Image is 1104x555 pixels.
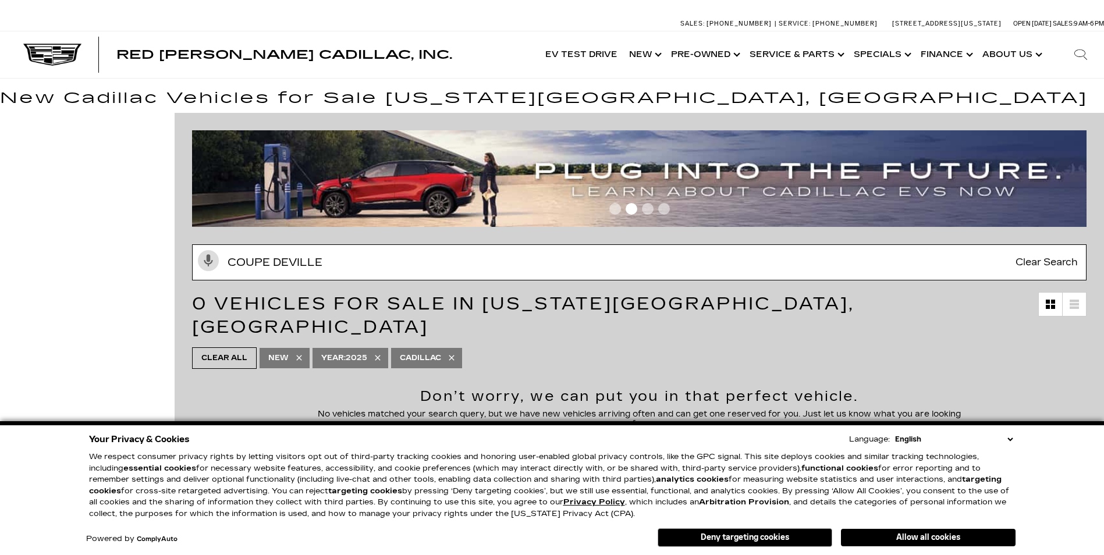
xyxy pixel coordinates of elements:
span: Your Privacy & Cookies [89,431,190,447]
h2: Don’t worry, we can put you in that perfect vehicle. [312,389,967,403]
span: Go to slide 2 [626,203,637,215]
a: Finance [915,31,977,78]
a: Service: [PHONE_NUMBER] [775,20,881,27]
strong: analytics cookies [656,475,729,484]
a: Pre-Owned [665,31,744,78]
div: Powered by [86,535,178,543]
a: Grid View [1039,293,1062,316]
img: ev-blog-post-banners4 [192,130,1095,227]
span: New [268,351,289,365]
span: Clear Search [1010,245,1084,280]
span: Go to slide 3 [642,203,654,215]
span: Clear All [201,351,247,365]
a: New [623,31,665,78]
a: EV Test Drive [539,31,623,78]
span: Cadillac [400,351,441,365]
a: Red [PERSON_NAME] Cadillac, Inc. [116,49,452,61]
span: Year : [321,354,346,362]
a: ComplyAuto [137,536,178,543]
strong: functional cookies [801,464,878,473]
strong: targeting cookies [89,475,1002,496]
span: 0 Vehicles for Sale in [US_STATE][GEOGRAPHIC_DATA], [GEOGRAPHIC_DATA] [192,293,854,337]
a: [STREET_ADDRESS][US_STATE] [892,20,1002,27]
span: Sales: [1053,20,1074,27]
img: Cadillac Dark Logo with Cadillac White Text [23,44,81,66]
span: Red [PERSON_NAME] Cadillac, Inc. [116,48,452,62]
svg: Click to toggle on voice search [198,250,219,271]
span: [PHONE_NUMBER] [812,20,878,27]
strong: targeting cookies [328,486,402,496]
div: Language: [849,436,890,443]
span: [PHONE_NUMBER] [707,20,772,27]
strong: essential cookies [123,464,196,473]
strong: Arbitration Provision [699,497,789,507]
span: Go to slide 4 [658,203,670,215]
a: Specials [848,31,915,78]
div: Search [1057,31,1104,78]
a: Sales: [PHONE_NUMBER] [680,20,775,27]
input: Search Inventory [192,244,1087,280]
p: No vehicles matched your search query, but we have new vehicles arriving often and can get one re... [312,409,967,429]
span: Sales: [680,20,705,27]
span: Go to slide 1 [609,203,621,215]
select: Language Select [892,433,1016,445]
span: Service: [779,20,811,27]
span: 9 AM-6 PM [1074,20,1104,27]
span: 2025 [321,351,367,365]
p: We respect consumer privacy rights by letting visitors opt out of third-party tracking cookies an... [89,451,1016,520]
button: Deny targeting cookies [658,528,832,547]
a: About Us [977,31,1046,78]
u: Privacy Policy [563,497,625,507]
a: Service & Parts [744,31,848,78]
button: Allow all cookies [841,529,1016,546]
span: Open [DATE] [1013,20,1052,27]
